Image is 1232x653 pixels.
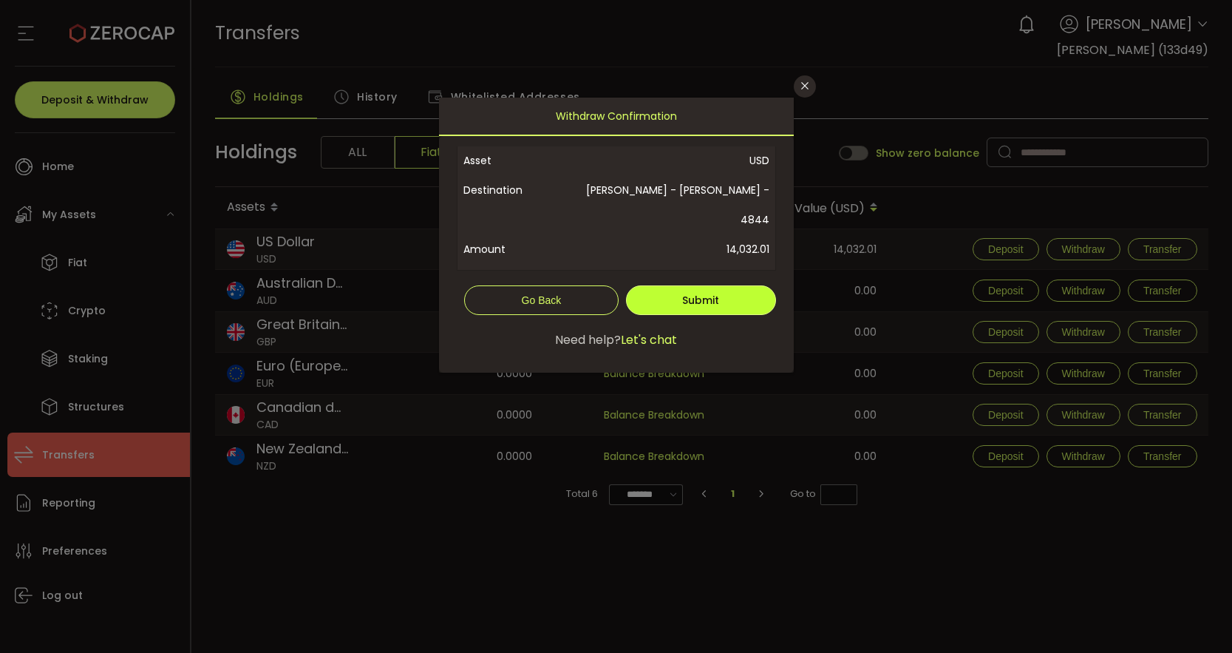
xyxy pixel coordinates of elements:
[557,146,769,175] span: USD
[555,331,621,349] span: Need help?
[522,294,562,306] span: Go Back
[463,175,557,234] span: Destination
[464,285,619,315] button: Go Back
[556,98,677,135] span: Withdraw Confirmation
[621,331,677,349] span: Let's chat
[557,234,769,264] span: 14,032.01
[463,234,557,264] span: Amount
[794,75,816,98] button: Close
[463,146,557,175] span: Asset
[557,175,769,234] span: [PERSON_NAME] - [PERSON_NAME] - 4844
[682,293,719,308] span: Submit
[439,98,794,372] div: dialog
[1158,582,1232,653] iframe: Chat Widget
[626,285,775,315] button: Submit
